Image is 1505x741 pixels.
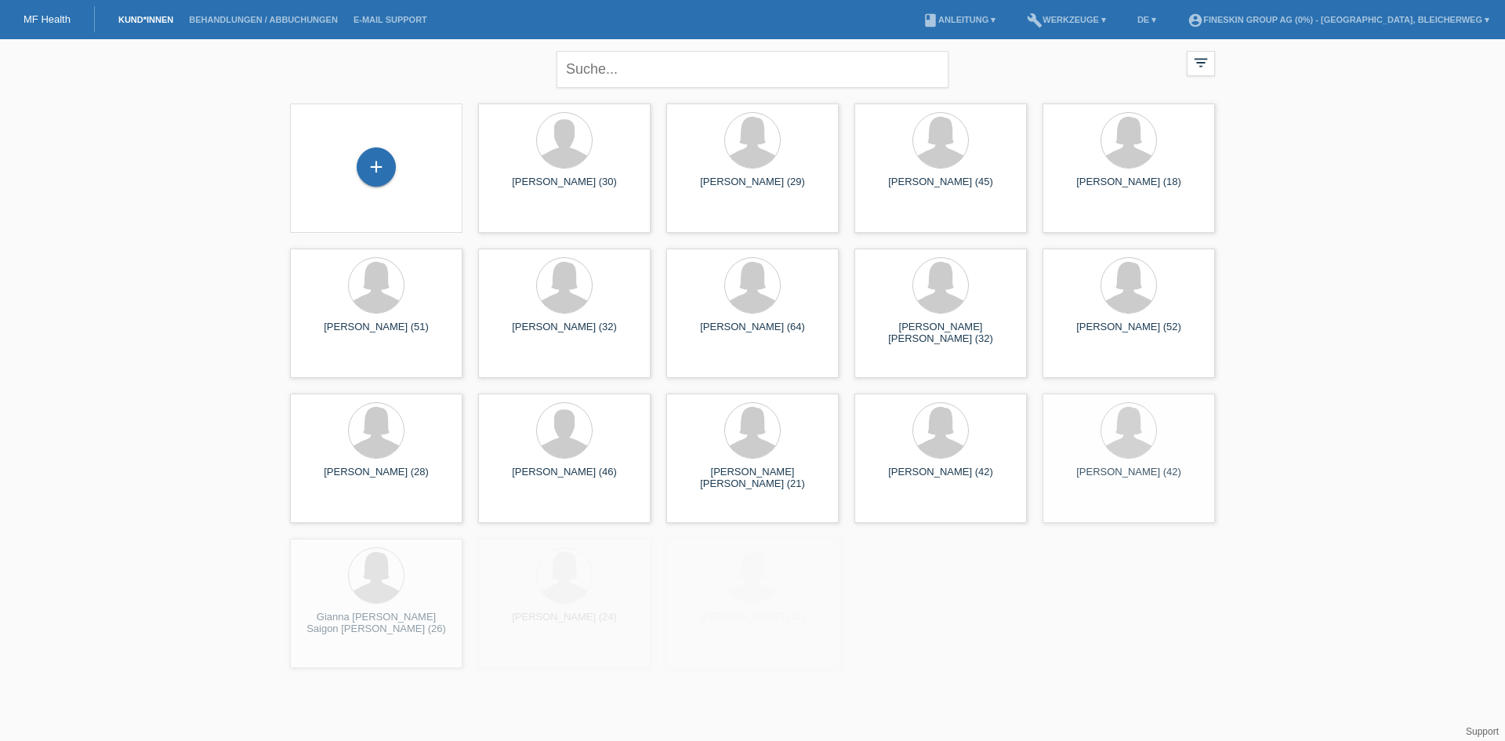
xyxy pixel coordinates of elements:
[557,51,948,88] input: Suche...
[1130,15,1164,24] a: DE ▾
[915,15,1003,24] a: bookAnleitung ▾
[491,611,638,636] div: [PERSON_NAME] (24)
[679,321,826,346] div: [PERSON_NAME] (64)
[867,321,1014,346] div: [PERSON_NAME] [PERSON_NAME] (32)
[1192,54,1209,71] i: filter_list
[491,321,638,346] div: [PERSON_NAME] (32)
[679,176,826,201] div: [PERSON_NAME] (29)
[1188,13,1203,28] i: account_circle
[679,466,826,491] div: [PERSON_NAME] [PERSON_NAME] (21)
[1019,15,1114,24] a: buildWerkzeuge ▾
[1055,321,1202,346] div: [PERSON_NAME] (52)
[1466,726,1499,737] a: Support
[679,611,826,636] div: [PERSON_NAME] (42)
[303,321,450,346] div: [PERSON_NAME] (51)
[491,176,638,201] div: [PERSON_NAME] (30)
[1180,15,1497,24] a: account_circleFineSkin Group AG (0%) - [GEOGRAPHIC_DATA], Bleicherweg ▾
[303,611,450,636] div: Gianna [PERSON_NAME] Saigon [PERSON_NAME] (26)
[1027,13,1043,28] i: build
[491,466,638,491] div: [PERSON_NAME] (46)
[357,154,395,180] div: Kund*in hinzufügen
[303,466,450,491] div: [PERSON_NAME] (28)
[24,13,71,25] a: MF Health
[1055,466,1202,491] div: [PERSON_NAME] (42)
[346,15,435,24] a: E-Mail Support
[923,13,938,28] i: book
[181,15,346,24] a: Behandlungen / Abbuchungen
[111,15,181,24] a: Kund*innen
[1055,176,1202,201] div: [PERSON_NAME] (18)
[867,176,1014,201] div: [PERSON_NAME] (45)
[867,466,1014,491] div: [PERSON_NAME] (42)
